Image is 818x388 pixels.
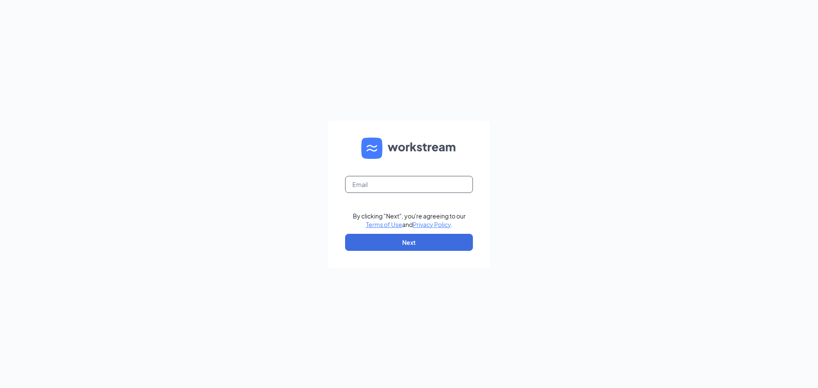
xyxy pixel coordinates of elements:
[345,176,473,193] input: Email
[366,221,402,228] a: Terms of Use
[345,234,473,251] button: Next
[361,138,457,159] img: WS logo and Workstream text
[353,212,466,229] div: By clicking "Next", you're agreeing to our and .
[413,221,451,228] a: Privacy Policy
